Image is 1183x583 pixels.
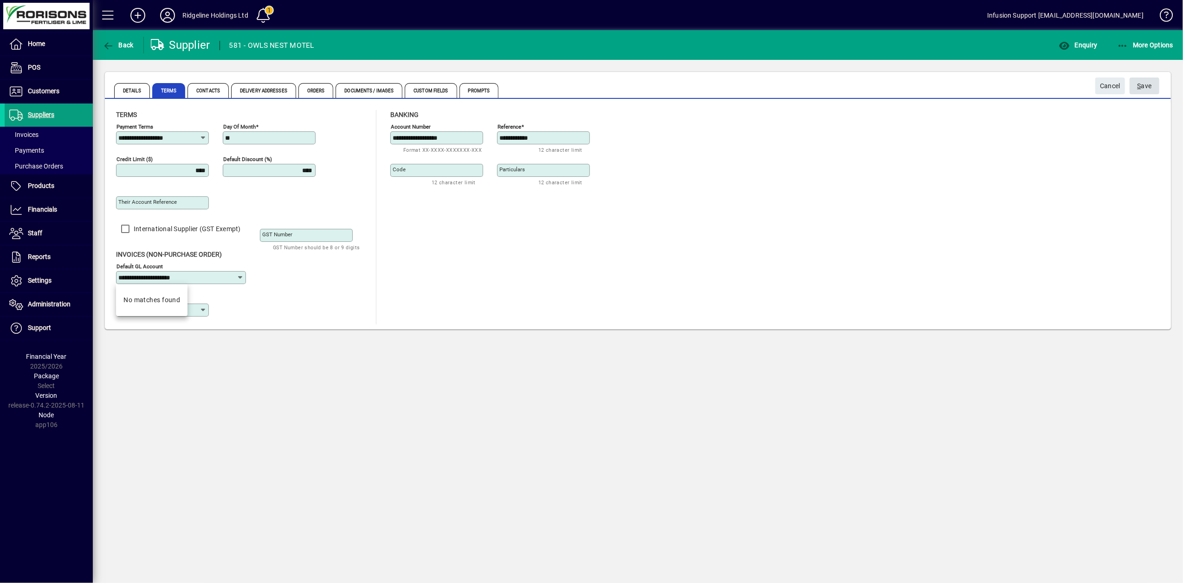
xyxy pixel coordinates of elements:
[538,144,582,155] mat-hint: 12 character limit
[116,111,137,118] span: Terms
[1100,78,1120,94] span: Cancel
[223,156,272,162] mat-label: Default Discount (%)
[5,175,93,198] a: Products
[123,295,180,305] div: No matches found
[1130,78,1159,94] button: Save
[28,324,51,331] span: Support
[26,353,67,360] span: Financial Year
[5,32,93,56] a: Home
[5,293,93,316] a: Administration
[432,177,476,188] mat-hint: 12 character limit
[100,37,136,53] button: Back
[229,38,314,53] div: 581 - OWLS NEST MOTEL
[273,242,360,253] mat-hint: GST Number should be 8 or 9 digits
[5,56,93,79] a: POS
[498,123,521,130] mat-label: Reference
[1138,82,1141,90] span: S
[118,199,177,205] mat-label: Their Account Reference
[132,224,241,233] label: International Supplier (GST Exempt)
[5,269,93,292] a: Settings
[116,263,163,270] mat-label: Default GL Account
[116,288,187,312] mat-option: No matches found
[28,300,71,308] span: Administration
[182,8,248,23] div: Ridgeline Holdings Ltd
[28,277,52,284] span: Settings
[223,123,256,130] mat-label: Day of month
[151,38,210,52] div: Supplier
[187,83,229,98] span: Contacts
[9,162,63,170] span: Purchase Orders
[298,83,334,98] span: Orders
[499,166,525,173] mat-label: Particulars
[1059,41,1097,49] span: Enquiry
[28,253,51,260] span: Reports
[393,166,406,173] mat-label: Code
[390,111,419,118] span: Banking
[34,372,59,380] span: Package
[231,83,296,98] span: Delivery Addresses
[36,392,58,399] span: Version
[5,158,93,174] a: Purchase Orders
[405,83,457,98] span: Custom Fields
[9,131,39,138] span: Invoices
[153,7,182,24] button: Profile
[1056,37,1099,53] button: Enquiry
[9,147,44,154] span: Payments
[459,83,499,98] span: Prompts
[28,87,59,95] span: Customers
[987,8,1144,23] div: Infusion Support [EMAIL_ADDRESS][DOMAIN_NAME]
[5,143,93,158] a: Payments
[1095,78,1125,94] button: Cancel
[28,182,54,189] span: Products
[103,41,134,49] span: Back
[114,83,150,98] span: Details
[5,198,93,221] a: Financials
[28,111,54,118] span: Suppliers
[5,127,93,143] a: Invoices
[5,222,93,245] a: Staff
[116,251,222,258] span: Invoices (non-purchase order)
[123,7,153,24] button: Add
[403,144,482,155] mat-hint: Format XX-XXXX-XXXXXXX-XXX
[93,37,144,53] app-page-header-button: Back
[1115,37,1176,53] button: More Options
[28,40,45,47] span: Home
[39,411,54,419] span: Node
[28,229,42,237] span: Staff
[391,123,431,130] mat-label: Account number
[28,64,40,71] span: POS
[1153,2,1171,32] a: Knowledge Base
[5,246,93,269] a: Reports
[152,83,186,98] span: Terms
[538,177,582,188] mat-hint: 12 character limit
[1138,78,1152,94] span: ave
[116,123,153,130] mat-label: Payment Terms
[262,231,292,238] mat-label: GST Number
[336,83,402,98] span: Documents / Images
[1117,41,1174,49] span: More Options
[28,206,57,213] span: Financials
[116,156,153,162] mat-label: Credit Limit ($)
[5,80,93,103] a: Customers
[5,317,93,340] a: Support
